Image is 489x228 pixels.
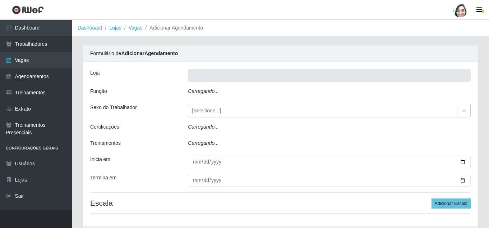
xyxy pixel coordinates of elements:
[188,88,219,94] i: Carregando...
[121,50,178,56] strong: Adicionar Agendamento
[188,174,471,187] input: 00/00/0000
[90,69,100,77] label: Loja
[188,124,219,130] i: Carregando...
[90,139,121,147] label: Treinamentos
[90,198,471,207] h4: Escala
[142,24,203,32] li: Adicionar Agendamento
[90,174,116,182] label: Termina em
[90,88,107,95] label: Função
[12,5,44,14] img: CoreUI Logo
[188,140,219,146] i: Carregando...
[188,156,471,168] input: 00/00/0000
[83,45,478,62] div: Formulário de
[432,198,471,209] button: Adicionar Escala
[90,156,110,163] label: Inicia em
[90,123,119,131] label: Certificações
[72,20,489,36] nav: breadcrumb
[90,104,137,111] label: Sexo do Trabalhador
[129,25,143,31] a: Vagas
[78,25,102,31] a: Dashboard
[192,107,221,115] div: [Selecione...]
[109,25,121,31] a: Lojas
